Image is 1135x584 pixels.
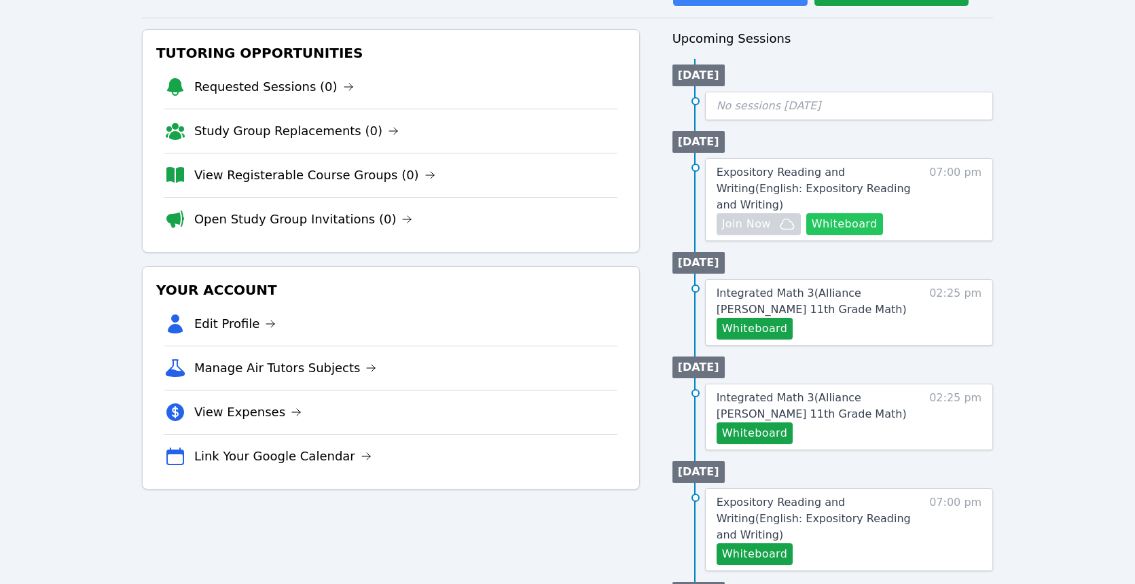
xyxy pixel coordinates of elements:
span: Join Now [722,216,771,232]
button: Whiteboard [717,318,793,340]
button: Whiteboard [717,543,793,565]
a: Integrated Math 3(Alliance [PERSON_NAME] 11th Grade Math) [717,390,916,422]
a: Manage Air Tutors Subjects [194,359,377,378]
li: [DATE] [672,65,725,86]
span: No sessions [DATE] [717,99,821,112]
span: Expository Reading and Writing ( English: Expository Reading and Writing ) [717,496,911,541]
a: Expository Reading and Writing(English: Expository Reading and Writing) [717,164,916,213]
span: 07:00 pm [929,164,981,235]
h3: Tutoring Opportunities [154,41,628,65]
li: [DATE] [672,131,725,153]
a: Open Study Group Invitations (0) [194,210,413,229]
a: Edit Profile [194,314,276,333]
a: View Expenses [194,403,302,422]
h3: Your Account [154,278,628,302]
span: Integrated Math 3 ( Alliance [PERSON_NAME] 11th Grade Math ) [717,287,907,316]
button: Whiteboard [717,422,793,444]
button: Whiteboard [806,213,883,235]
a: Study Group Replacements (0) [194,122,399,141]
a: Link Your Google Calendar [194,447,372,466]
a: Requested Sessions (0) [194,77,354,96]
span: 02:25 pm [929,285,981,340]
a: Expository Reading and Writing(English: Expository Reading and Writing) [717,494,916,543]
li: [DATE] [672,357,725,378]
span: Expository Reading and Writing ( English: Expository Reading and Writing ) [717,166,911,211]
button: Join Now [717,213,801,235]
span: 07:00 pm [929,494,981,565]
a: Integrated Math 3(Alliance [PERSON_NAME] 11th Grade Math) [717,285,916,318]
h3: Upcoming Sessions [672,29,994,48]
span: Integrated Math 3 ( Alliance [PERSON_NAME] 11th Grade Math ) [717,391,907,420]
span: 02:25 pm [929,390,981,444]
a: View Registerable Course Groups (0) [194,166,435,185]
li: [DATE] [672,252,725,274]
li: [DATE] [672,461,725,483]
